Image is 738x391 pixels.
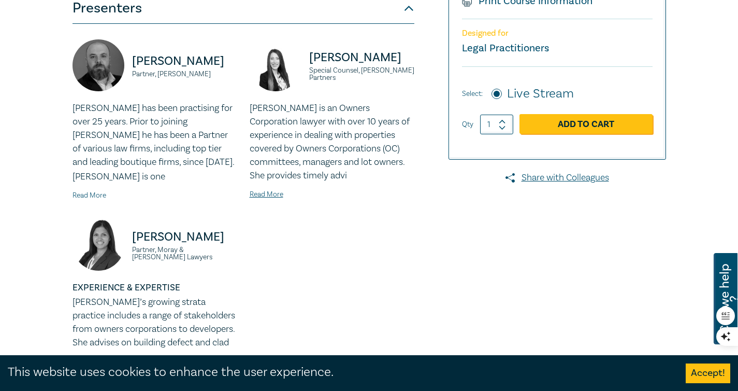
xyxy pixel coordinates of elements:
img: https://s3.ap-southeast-2.amazonaws.com/leo-cussen-store-production-content/Contacts/Tim%20Graham... [73,39,124,91]
p: [PERSON_NAME] has been practising for over 25 years. Prior to joining [PERSON_NAME] he has been a... [73,102,237,169]
p: [PERSON_NAME] [132,53,237,69]
a: Read More [73,191,106,200]
button: Accept cookies [686,364,730,383]
a: Share with Colleagues [448,171,666,185]
p: Designed for [462,29,653,38]
small: Partner, Moray & [PERSON_NAME] Lawyers [132,246,237,261]
label: Qty [462,119,473,130]
input: 1 [480,115,513,134]
a: Read More [250,190,283,199]
img: https://s3.ap-southeast-2.amazonaws.com/leo-cussen-store-production-content/Contacts/Fabienne%20L... [73,219,124,271]
p: [PERSON_NAME]’s growing strata practice includes a range of stakeholders from owners corporations... [73,296,237,350]
div: This website uses cookies to enhance the user experience. [8,363,670,382]
small: Special Counsel, [PERSON_NAME] Partners [309,67,414,81]
p: [PERSON_NAME] [309,49,414,66]
label: Live Stream [507,85,574,103]
strong: EXPERIENCE & EXPERTISE [73,282,180,294]
p: [PERSON_NAME] is an Owners Corporation lawyer with over 10 years of experience in dealing with pr... [250,102,414,183]
a: Add to Cart [519,114,653,134]
img: https://s3.ap-southeast-2.amazonaws.com/leo-cussen-store-production-content/Contacts/Deborah%20An... [250,39,301,91]
small: Legal Practitioners [462,41,549,55]
p: [PERSON_NAME] is one [73,170,237,184]
span: Select: [462,88,483,100]
p: [PERSON_NAME] [132,229,237,245]
small: Partner, [PERSON_NAME] [132,71,237,78]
